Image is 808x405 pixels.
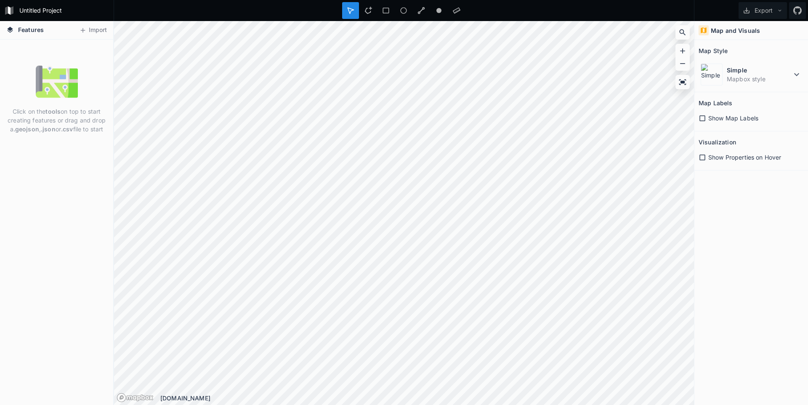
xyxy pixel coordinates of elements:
[117,393,154,402] a: Mapbox logo
[41,125,56,133] strong: .json
[36,61,78,103] img: empty
[699,96,732,109] h2: Map Labels
[13,125,39,133] strong: .geojson
[45,108,61,115] strong: tools
[701,64,723,85] img: Simple
[699,44,728,57] h2: Map Style
[711,26,760,35] h4: Map and Visuals
[699,136,736,149] h2: Visualization
[708,114,758,123] span: Show Map Labels
[708,153,781,162] span: Show Properties on Hover
[160,394,694,402] div: [DOMAIN_NAME]
[727,66,792,75] dt: Simple
[6,107,107,133] p: Click on the on top to start creating features or drag and drop a , or file to start
[75,24,111,37] button: Import
[18,25,44,34] span: Features
[727,75,792,83] dd: Mapbox style
[739,2,787,19] button: Export
[61,125,73,133] strong: .csv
